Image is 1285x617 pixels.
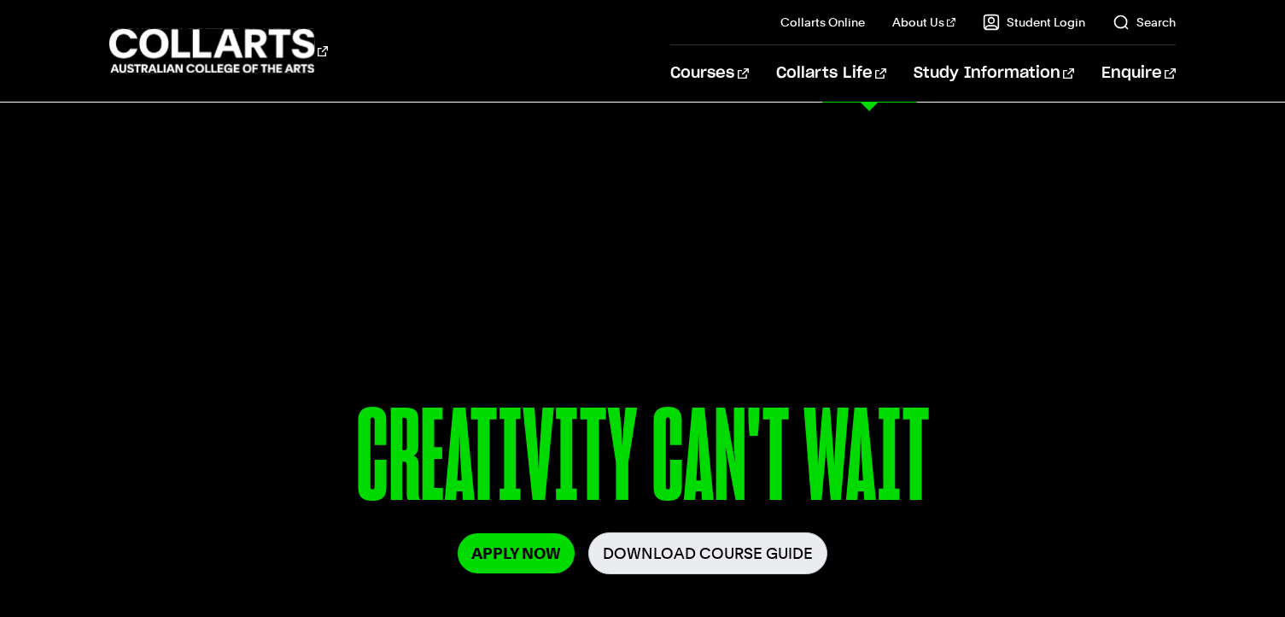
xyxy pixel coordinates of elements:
a: Student Login [983,14,1085,31]
a: Collarts Life [776,45,886,102]
a: Enquire [1101,45,1176,102]
a: Search [1113,14,1176,31]
a: Courses [670,45,748,102]
a: Collarts Online [780,14,865,31]
a: About Us [892,14,955,31]
p: CREATIVITY CAN'T WAIT [137,391,1148,532]
a: Apply Now [458,533,575,573]
a: Download Course Guide [588,532,827,574]
div: Go to homepage [109,26,328,75]
a: Study Information [914,45,1074,102]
